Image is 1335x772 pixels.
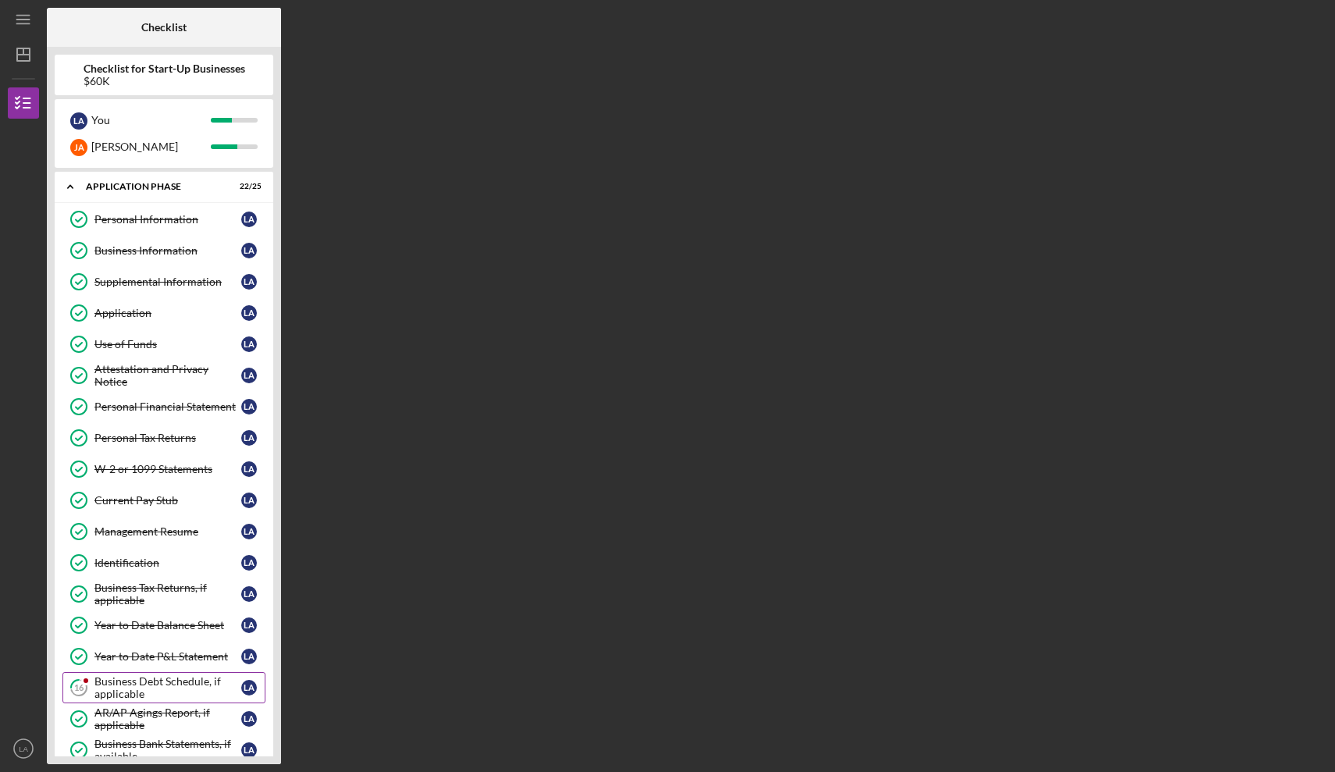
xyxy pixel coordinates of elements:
[84,75,245,87] div: $60K
[241,742,257,758] div: L A
[94,706,241,731] div: AR/AP Agings Report, if applicable
[94,525,241,538] div: Management Resume
[70,112,87,130] div: L A
[62,297,265,329] a: ApplicationLA
[241,461,257,477] div: L A
[62,516,265,547] a: Management ResumeLA
[94,650,241,663] div: Year to Date P&L Statement
[91,133,211,160] div: [PERSON_NAME]
[94,582,241,607] div: Business Tax Returns, if applicable
[62,266,265,297] a: Supplemental InformationLA
[233,182,262,191] div: 22 / 25
[19,745,28,753] text: LA
[62,235,265,266] a: Business InformationLA
[62,547,265,578] a: IdentificationLA
[241,212,257,227] div: L A
[74,683,84,693] tspan: 16
[241,336,257,352] div: L A
[241,555,257,571] div: L A
[84,62,245,75] b: Checklist for Start-Up Businesses
[241,399,257,414] div: L A
[241,711,257,727] div: L A
[241,680,257,696] div: L A
[62,703,265,735] a: AR/AP Agings Report, if applicableLA
[86,182,222,191] div: Application Phase
[62,454,265,485] a: W-2 or 1099 StatementsLA
[70,139,87,156] div: J A
[241,493,257,508] div: L A
[62,204,265,235] a: Personal InformationLA
[94,338,241,350] div: Use of Funds
[94,432,241,444] div: Personal Tax Returns
[8,733,39,764] button: LA
[241,305,257,321] div: L A
[94,363,241,388] div: Attestation and Privacy Notice
[94,276,241,288] div: Supplemental Information
[62,610,265,641] a: Year to Date Balance SheetLA
[62,329,265,360] a: Use of FundsLA
[62,578,265,610] a: Business Tax Returns, if applicableLA
[94,738,241,763] div: Business Bank Statements, if available
[241,524,257,539] div: L A
[141,21,187,34] b: Checklist
[91,107,211,133] div: You
[241,274,257,290] div: L A
[241,368,257,383] div: L A
[94,494,241,507] div: Current Pay Stub
[94,213,241,226] div: Personal Information
[62,672,265,703] a: 16Business Debt Schedule, if applicableLA
[94,557,241,569] div: Identification
[62,735,265,766] a: Business Bank Statements, if availableLA
[62,422,265,454] a: Personal Tax ReturnsLA
[94,619,241,631] div: Year to Date Balance Sheet
[94,463,241,475] div: W-2 or 1099 Statements
[94,400,241,413] div: Personal Financial Statement
[241,617,257,633] div: L A
[241,243,257,258] div: L A
[241,586,257,602] div: L A
[62,641,265,672] a: Year to Date P&L StatementLA
[241,649,257,664] div: L A
[94,307,241,319] div: Application
[62,485,265,516] a: Current Pay StubLA
[94,675,241,700] div: Business Debt Schedule, if applicable
[62,360,265,391] a: Attestation and Privacy NoticeLA
[94,244,241,257] div: Business Information
[241,430,257,446] div: L A
[62,391,265,422] a: Personal Financial StatementLA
